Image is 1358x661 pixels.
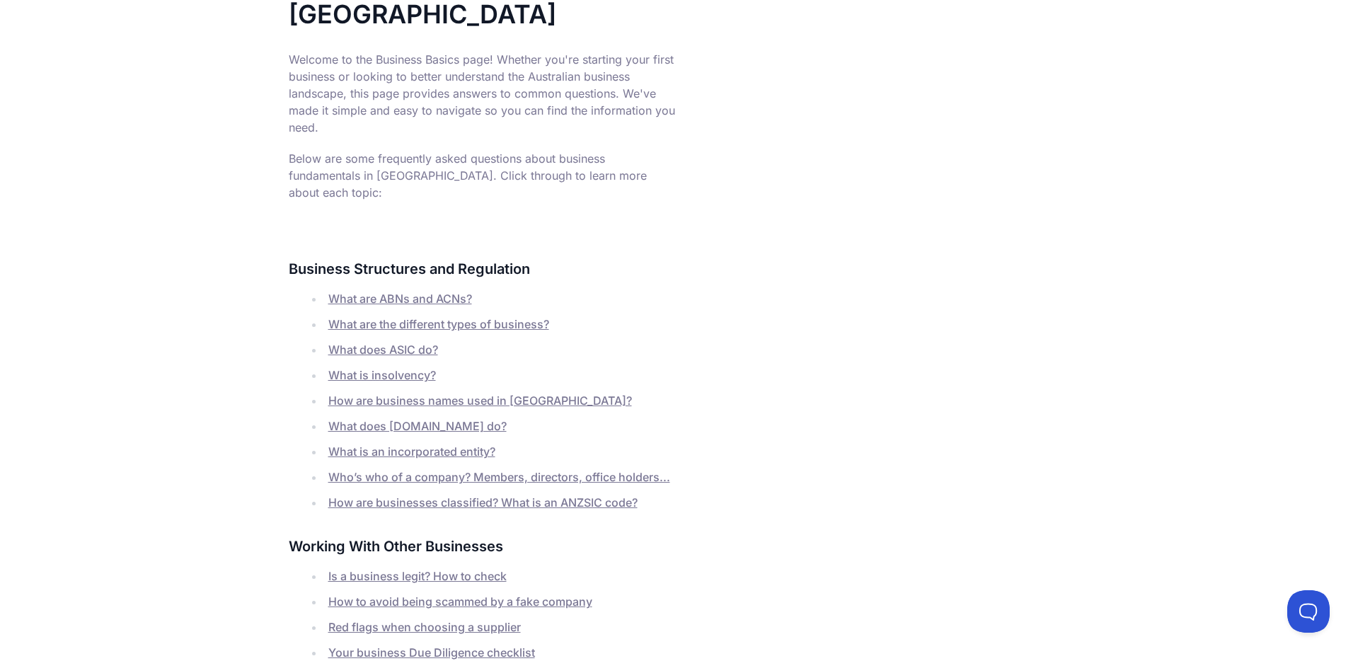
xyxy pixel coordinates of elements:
[328,292,472,306] a: What are ABNs and ACNs?
[328,594,592,609] a: How to avoid being scammed by a fake company
[328,569,507,583] a: Is a business legit? How to check
[328,343,438,357] a: What does ASIC do?
[328,317,549,331] a: What are the different types of business?
[289,51,679,136] p: Welcome to the Business Basics page! Whether you're starting your first business or looking to be...
[1287,590,1330,633] iframe: Toggle Customer Support
[289,258,679,280] h3: Business Structures and Regulation
[328,645,535,660] a: Your business Due Diligence checklist
[328,368,436,382] a: What is insolvency?
[328,470,670,484] a: Who’s who of a company? Members, directors, office holders...
[328,495,638,510] a: How are businesses classified? What is an ANZSIC code?
[328,419,507,433] a: What does [DOMAIN_NAME] do?
[289,535,679,558] h3: Working With Other Businesses
[289,150,679,201] p: Below are some frequently asked questions about business fundamentals in [GEOGRAPHIC_DATA]. Click...
[328,620,521,634] a: Red flags when choosing a supplier
[328,444,495,459] a: What is an incorporated entity?
[328,393,632,408] a: How are business names used in [GEOGRAPHIC_DATA]?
